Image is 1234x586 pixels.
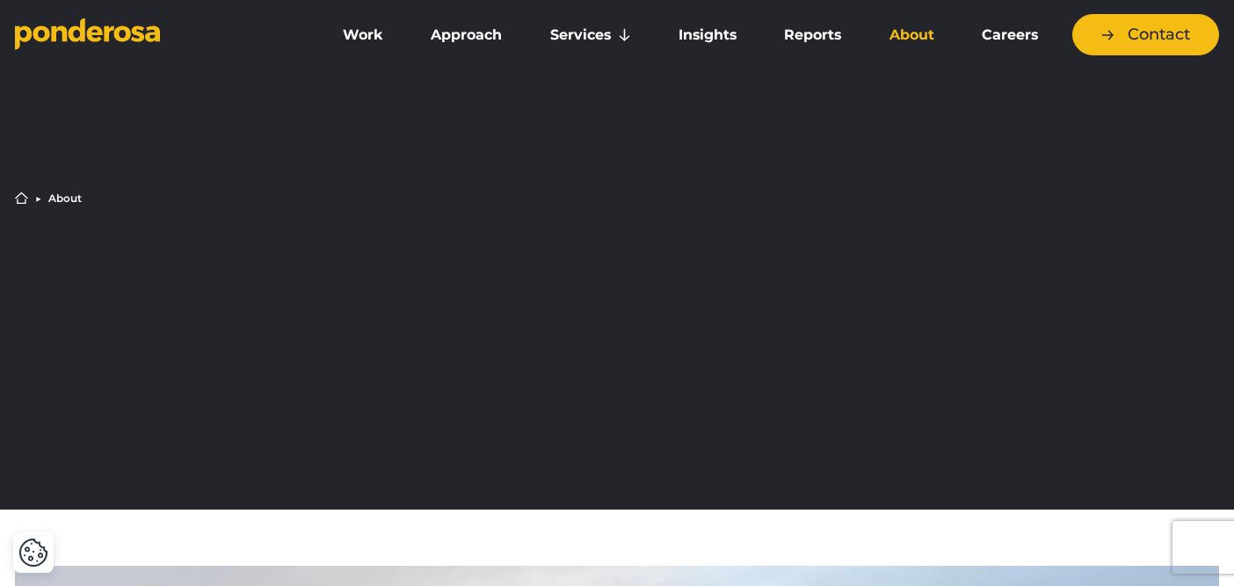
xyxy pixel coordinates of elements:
[1072,14,1219,55] a: Contact
[18,538,48,568] button: Cookie Settings
[18,538,48,568] img: Revisit consent button
[48,193,82,204] li: About
[410,17,522,54] a: Approach
[764,17,861,54] a: Reports
[35,193,41,204] li: ▶︎
[962,17,1058,54] a: Careers
[15,18,296,53] a: Go to homepage
[658,17,757,54] a: Insights
[323,17,403,54] a: Work
[868,17,954,54] a: About
[530,17,651,54] a: Services
[15,192,28,205] a: Home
